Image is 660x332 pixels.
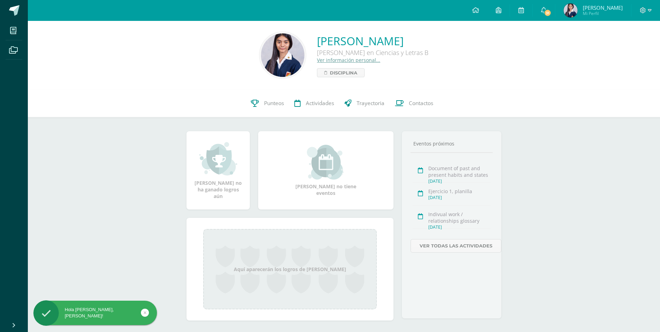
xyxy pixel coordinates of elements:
[261,33,304,77] img: 887e1a87c5a1b6adf1cac7622d1f662a.png
[307,145,345,180] img: event_small.png
[193,141,243,199] div: [PERSON_NAME] no ha ganado logros aún
[409,100,433,107] span: Contactos
[428,188,491,195] div: Ejercicio 1, planilla
[33,307,157,319] div: Hola [PERSON_NAME], [PERSON_NAME]!
[411,140,493,147] div: Eventos próximos
[317,48,428,57] div: [PERSON_NAME] en Ciencias y Letras B
[199,141,237,176] img: achievement_small.png
[317,33,428,48] a: [PERSON_NAME]
[357,100,384,107] span: Trayectoria
[544,9,551,17] span: 31
[291,145,361,196] div: [PERSON_NAME] no tiene eventos
[411,239,501,253] a: Ver todas las actividades
[583,4,623,11] span: [PERSON_NAME]
[203,229,377,309] div: Aquí aparecerán los logros de [PERSON_NAME]
[339,89,390,117] a: Trayectoria
[428,224,491,230] div: [DATE]
[317,68,365,77] a: Disciplina
[564,3,578,17] img: d4e5516f0f52c01e7b1fb8f75a30b0e0.png
[390,89,438,117] a: Contactos
[330,69,357,77] span: Disciplina
[428,165,491,178] div: Document of past and present habits and states
[428,195,491,200] div: [DATE]
[428,211,491,224] div: Indivual work / relationships glossary
[289,89,339,117] a: Actividades
[317,57,380,63] a: Ver información personal...
[264,100,284,107] span: Punteos
[583,10,623,16] span: Mi Perfil
[428,178,491,184] div: [DATE]
[306,100,334,107] span: Actividades
[246,89,289,117] a: Punteos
